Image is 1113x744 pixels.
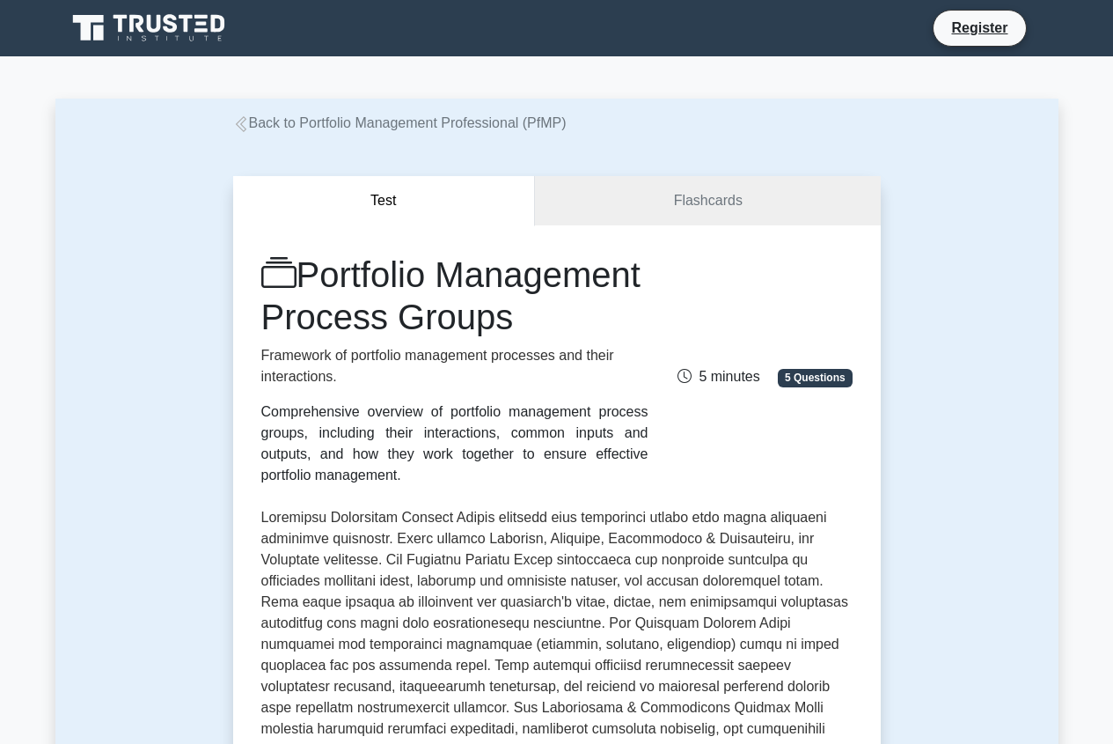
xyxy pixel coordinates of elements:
a: Back to Portfolio Management Professional (PfMP) [233,115,567,130]
span: 5 minutes [677,369,759,384]
p: Framework of portfolio management processes and their interactions. [261,345,648,387]
h1: Portfolio Management Process Groups [261,254,648,338]
a: Flashcards [535,176,880,226]
span: 5 Questions [778,369,852,387]
a: Register [941,17,1018,39]
div: Comprehensive overview of portfolio management process groups, including their interactions, comm... [261,401,648,486]
button: Test [233,176,536,226]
